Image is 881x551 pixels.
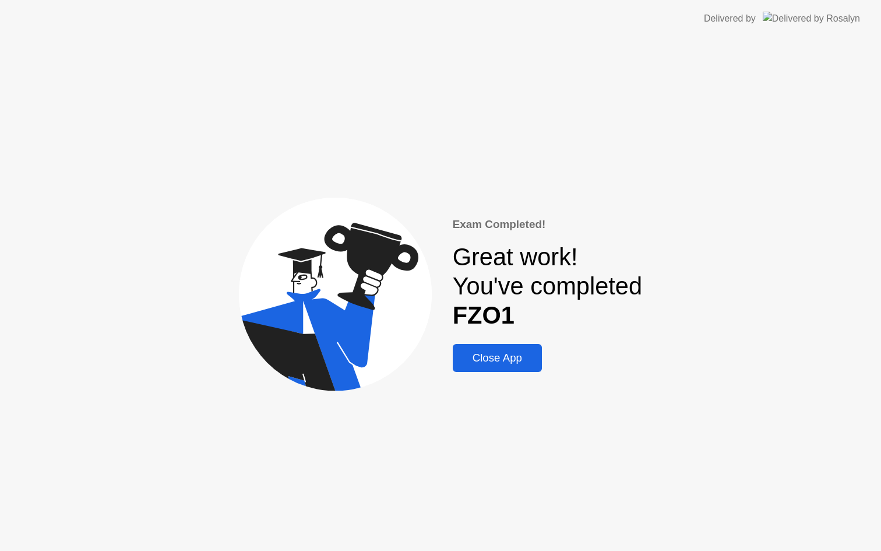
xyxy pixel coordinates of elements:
button: Close App [453,344,542,372]
div: Exam Completed! [453,216,642,233]
b: FZO1 [453,301,514,329]
div: Close App [456,352,538,364]
div: Great work! You've completed [453,243,642,330]
img: Delivered by Rosalyn [763,12,860,25]
div: Delivered by [704,12,756,26]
